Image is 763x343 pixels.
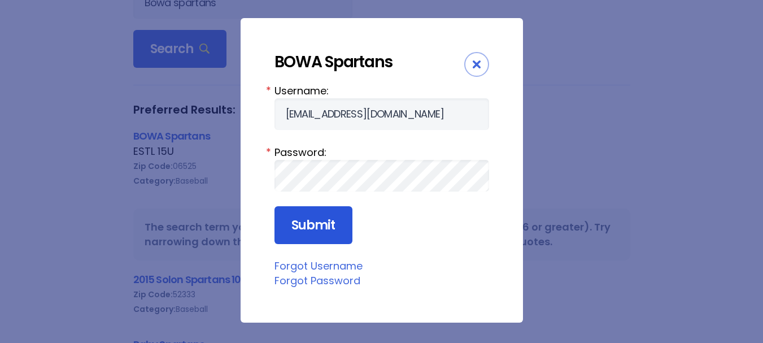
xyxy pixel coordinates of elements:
[274,145,489,160] label: Password:
[274,52,464,72] div: BOWA Spartans
[274,206,352,245] input: Submit
[274,83,489,98] label: Username:
[274,259,363,273] a: Forgot Username
[274,273,360,288] a: Forgot Password
[464,52,489,77] div: Close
